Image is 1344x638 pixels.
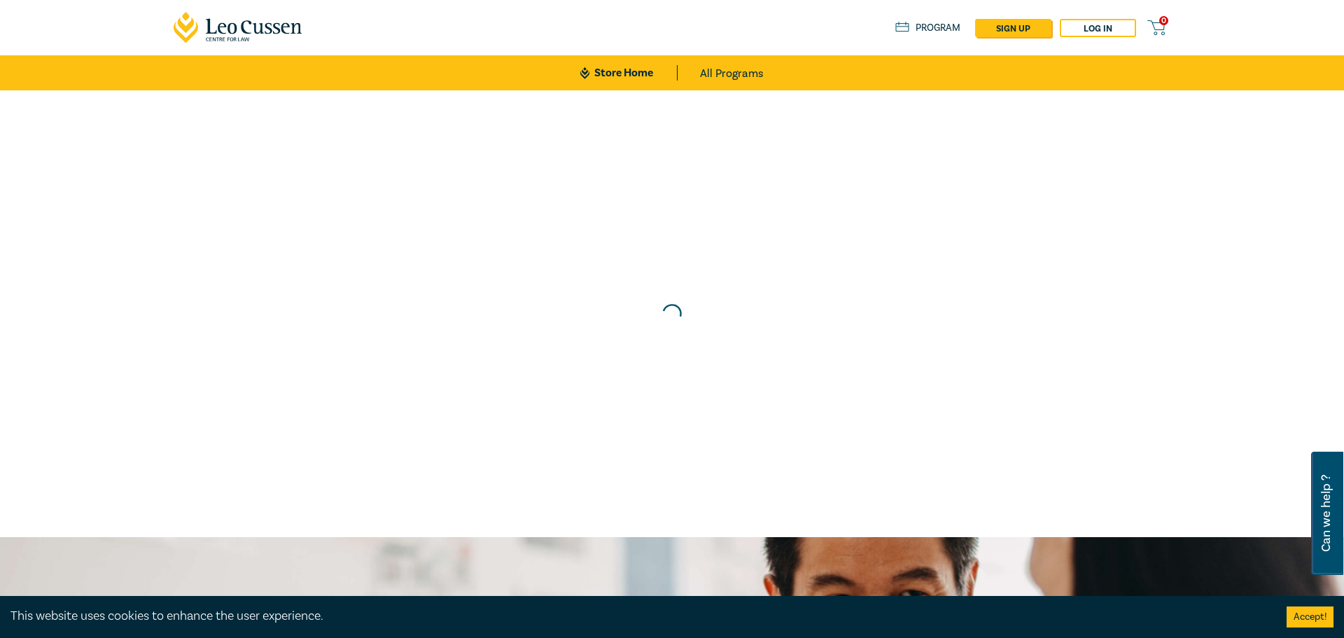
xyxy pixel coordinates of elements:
[580,65,678,81] a: Store Home
[10,607,1266,625] div: This website uses cookies to enhance the user experience.
[895,20,960,36] a: Program
[975,19,1051,37] a: sign up
[1287,606,1333,627] button: Accept cookies
[700,55,764,90] a: All Programs
[1060,19,1136,37] a: Log in
[1159,16,1168,25] span: 0
[1319,460,1333,567] span: Can we help ?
